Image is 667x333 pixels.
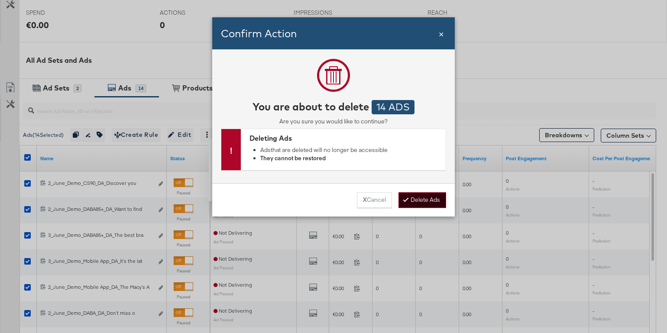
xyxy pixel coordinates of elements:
[260,146,441,155] li: Ads that are deleted will no longer be accessible
[372,100,414,114] div: 14 Ads
[249,133,441,143] div: Deleting Ads
[439,27,444,39] span: ×
[357,192,392,208] button: Cancel
[253,99,414,114] div: You are about to
[260,154,326,162] strong: They cannot be restored
[398,192,446,208] button: Delete Ads
[439,27,444,40] div: Close
[221,27,297,40] span: Confirm Action
[363,196,367,204] strong: X
[279,117,388,126] div: Are you sure you would like to continue?
[336,100,372,113] strong: delete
